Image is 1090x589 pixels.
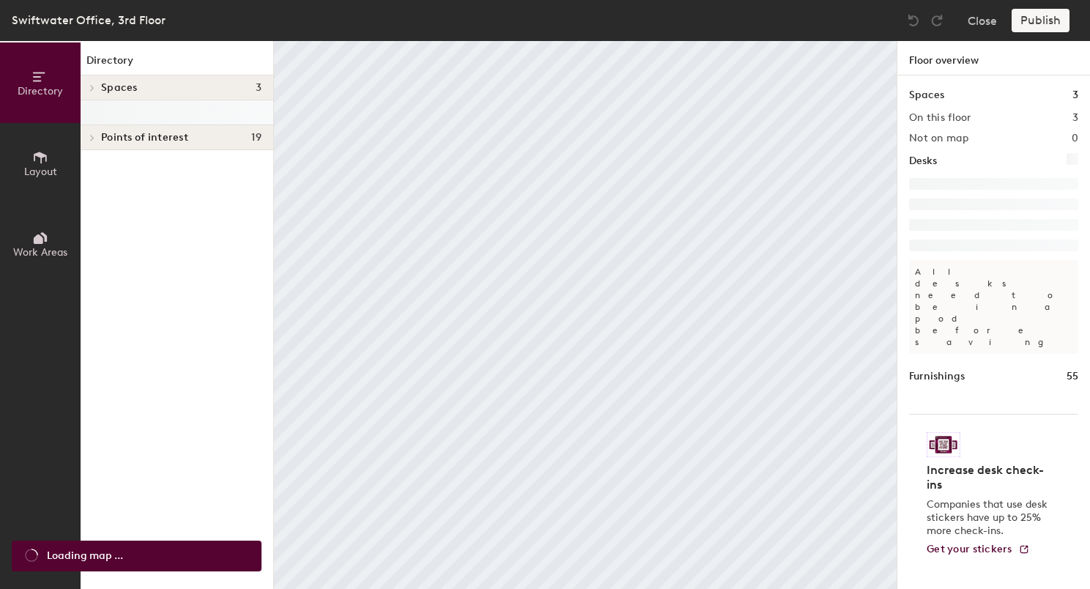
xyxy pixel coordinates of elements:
[1072,87,1078,103] h1: 3
[906,13,921,28] img: Undo
[18,85,63,97] span: Directory
[81,53,273,75] h1: Directory
[897,41,1090,75] h1: Floor overview
[13,246,67,259] span: Work Areas
[927,498,1052,538] p: Companies that use desk stickers have up to 25% more check-ins.
[12,11,166,29] div: Swiftwater Office, 3rd Floor
[930,13,944,28] img: Redo
[47,548,123,564] span: Loading map ...
[101,82,138,94] span: Spaces
[909,112,971,124] h2: On this floor
[251,132,262,144] span: 19
[927,544,1030,556] a: Get your stickers
[909,87,944,103] h1: Spaces
[274,41,897,589] canvas: Map
[256,82,262,94] span: 3
[1072,133,1078,144] h2: 0
[1072,112,1078,124] h2: 3
[927,463,1052,492] h4: Increase desk check-ins
[24,166,57,178] span: Layout
[909,368,965,385] h1: Furnishings
[927,432,960,457] img: Sticker logo
[909,153,937,169] h1: Desks
[1067,368,1078,385] h1: 55
[927,543,1012,555] span: Get your stickers
[909,133,968,144] h2: Not on map
[909,260,1078,354] p: All desks need to be in a pod before saving
[968,9,997,32] button: Close
[101,132,188,144] span: Points of interest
